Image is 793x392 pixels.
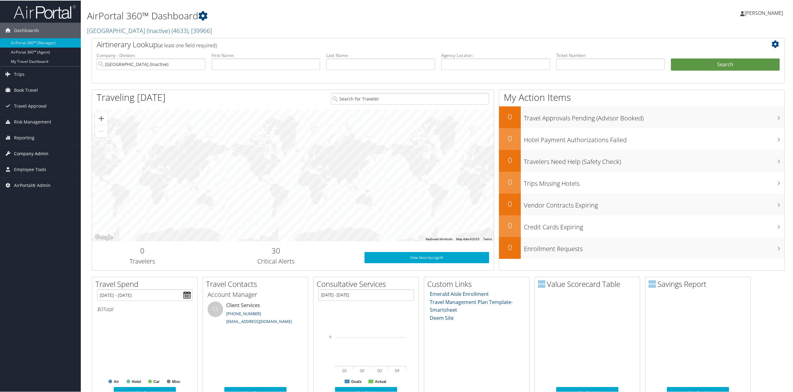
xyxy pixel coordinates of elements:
text: Misc [172,379,181,383]
span: Book Travel [14,82,38,97]
h3: Travelers [97,256,188,265]
span: Trips [14,66,25,82]
a: Travel Management Plan Template- Smartsheet [430,298,513,313]
h2: 0 [499,198,521,208]
img: airportal-logo.png [14,4,76,19]
a: [GEOGRAPHIC_DATA] (Inactive) [87,26,212,34]
span: [PERSON_NAME] [745,9,783,16]
label: Agency Locator: [441,52,550,58]
span: ( 4633 ) [172,26,188,34]
li: Client Services [204,301,306,326]
label: Company - Division: [97,52,205,58]
a: Emerald Aisle Enrollment [430,290,489,297]
img: domo-logo.png [538,280,545,287]
h1: My Action Items [499,90,784,103]
span: $0 [97,305,103,312]
a: [EMAIL_ADDRESS][DOMAIN_NAME] [226,318,292,324]
h2: 0 [499,154,521,165]
span: Travel Approval [14,98,47,113]
h2: 30 [197,245,355,255]
text: Hotel [132,379,141,383]
h1: Traveling [DATE] [97,90,166,103]
a: 0Vendor Contracts Expiring [499,193,784,215]
h3: Credit Cards Expiring [524,219,784,231]
h2: Custom Links [427,278,529,289]
h3: Critical Alerts [197,256,355,265]
h2: Savings Report [649,278,750,289]
h2: 0 [499,176,521,187]
h3: Travelers Need Help (Safety Check) [524,154,784,166]
h3: Hotel Payment Authorizations Failed [524,132,784,144]
tspan: 0 [329,334,331,338]
h3: Trips Missing Hotels [524,175,784,187]
text: Q1 [342,368,347,372]
h2: Consultative Services [317,278,419,289]
a: [PHONE_NUMBER] [226,310,261,316]
h2: Airtinerary Lookup [97,39,722,49]
text: Goals [351,379,362,383]
button: Search [671,58,780,70]
text: Car [154,379,160,383]
h2: 0 [499,220,521,230]
h3: Travel Approvals Pending (Advisor Booked) [524,110,784,122]
a: 0Travel Approvals Pending (Advisor Booked) [499,106,784,128]
div: CS [208,301,223,316]
span: Company Admin [14,145,48,161]
span: Reporting [14,129,34,145]
h2: Travel Spend [95,278,197,289]
label: Last Name: [326,52,435,58]
h6: Total [97,305,193,312]
span: Dashboards [14,22,39,38]
h2: 0 [499,133,521,143]
span: Employee Tools [14,161,46,177]
h1: AirPortal 360™ Dashboard [87,9,555,22]
span: AirPortal® Admin [14,177,51,193]
label: First Name: [212,52,320,58]
text: Q4 [395,368,400,372]
a: View SecurityLogic® [364,251,489,263]
a: [PERSON_NAME] [740,3,789,22]
span: (at least one field required) [158,41,217,48]
h3: Account Manager [208,290,303,298]
button: Zoom out [95,124,108,137]
h3: Vendor Contracts Expiring [524,197,784,209]
img: Google [94,233,114,241]
input: Search for Traveler [331,92,489,104]
a: 0Hotel Payment Authorizations Failed [499,128,784,149]
button: Zoom in [95,112,108,124]
img: domo-logo.png [649,280,656,287]
a: 0Travelers Need Help (Safety Check) [499,149,784,171]
a: Open this area in Google Maps (opens a new window) [94,233,114,241]
span: Map data ©2025 [456,237,479,240]
text: Air [114,379,119,383]
button: Keyboard shortcuts [426,236,452,241]
a: Deem Site [430,314,454,321]
h2: 0 [499,111,521,121]
h2: 0 [97,245,188,255]
a: Terms (opens in new tab) [483,237,492,240]
text: Q2 [360,368,364,372]
span: , [ 39966 ] [188,26,212,34]
h2: Value Scorecard Table [538,278,640,289]
h2: Travel Contacts [206,278,308,289]
a: 0Trips Missing Hotels [499,171,784,193]
h3: Enrollment Requests [524,241,784,253]
text: Q3 [377,368,382,372]
span: Risk Management [14,114,51,129]
text: Actual [375,379,386,383]
a: 0Enrollment Requests [499,236,784,258]
a: 0Credit Cards Expiring [499,215,784,236]
h2: 0 [499,241,521,252]
label: Ticket Number: [556,52,665,58]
